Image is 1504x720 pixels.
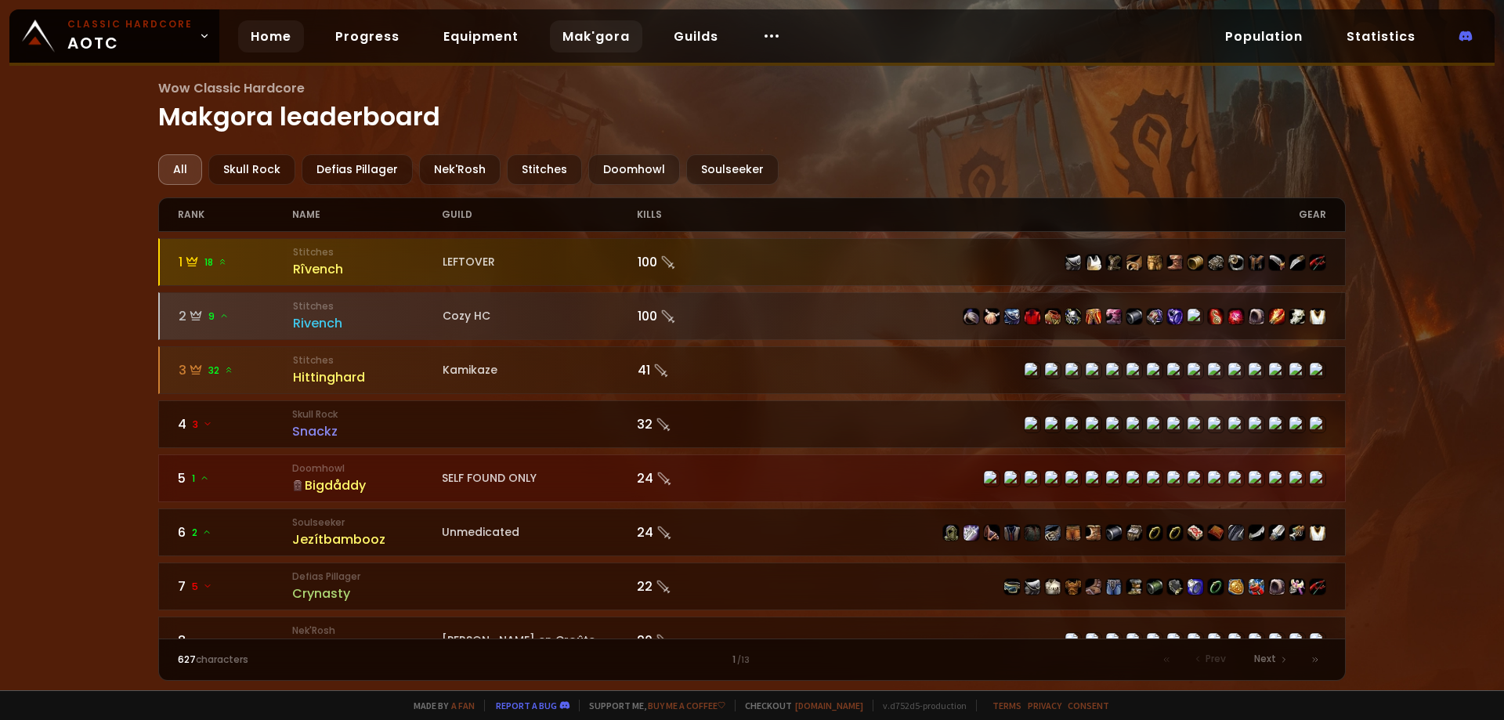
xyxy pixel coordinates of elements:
img: item-19120 [1188,525,1203,541]
span: 5 [192,580,212,594]
a: 332 StitchesHittinghardKamikaze41 item-15338item-10399item-4249item-4831item-6557item-15331item-1... [158,346,1347,394]
img: item-12006 [1208,579,1224,595]
a: Terms [992,700,1021,711]
span: 2 [192,526,211,540]
img: item-1769 [1065,255,1081,270]
img: item-4381 [1249,579,1264,595]
span: Next [1254,652,1276,666]
img: item-16710 [1106,525,1122,541]
div: Skull Rock [208,154,295,185]
img: item-9812 [1249,255,1264,270]
a: Mak'gora [550,20,642,52]
img: item-2041 [1065,579,1081,595]
img: item-12963 [1065,525,1081,541]
span: Prev [1206,652,1226,666]
div: 5 [178,469,293,488]
img: item-19684 [1106,309,1122,324]
a: 43 Skull RockSnackz32 item-10502item-12047item-14182item-9791item-6611item-9797item-6612item-6613... [158,400,1347,448]
img: item-6504 [1269,255,1285,270]
img: item-22403 [984,309,1000,324]
small: Stitches [293,299,443,313]
img: item-13956 [1065,309,1081,324]
img: item-17705 [1249,525,1264,541]
div: All [158,154,202,185]
div: 1 [465,653,1039,667]
span: Wow Classic Hardcore [158,78,1347,98]
img: item-6468 [1086,579,1101,595]
div: 24 [637,523,752,542]
span: AOTC [67,17,193,55]
div: 6 [178,523,293,542]
a: Classic HardcoreAOTC [9,9,219,63]
img: item-18500 [1167,525,1183,541]
div: Bigdåddy [292,476,442,495]
img: item-5327 [1147,255,1162,270]
img: item-19682 [1045,309,1061,324]
div: 20 [637,631,752,650]
div: 100 [638,306,753,326]
img: item-6586 [1167,579,1183,595]
small: Soulseeker [292,516,442,530]
img: item-10657 [1025,579,1040,595]
img: item-22267 [963,309,979,324]
span: Made by [404,700,475,711]
img: item-2933 [1188,579,1203,595]
div: Soulseeker [686,154,779,185]
a: 118 StitchesRîvenchLEFTOVER100 item-1769item-5107item-3313item-14113item-5327item-11853item-14160... [158,238,1347,286]
div: Cozy HC [443,308,638,324]
a: Population [1213,20,1315,52]
span: 32 [208,364,233,378]
small: / 13 [737,654,750,667]
img: item-11925 [943,525,959,541]
img: item-10410 [1106,579,1122,595]
a: Consent [1068,700,1109,711]
div: 2 [179,306,294,326]
img: item-18842 [1269,309,1285,324]
img: item-6469 [1310,255,1325,270]
img: item-12939 [1269,525,1285,541]
a: a fan [451,700,475,711]
small: Skull Rock [292,407,442,422]
a: Report a bug [496,700,557,711]
img: item-13358 [984,525,1000,541]
img: item-2105 [1004,525,1020,541]
a: Guilds [661,20,731,52]
div: 7 [178,577,293,596]
div: characters [178,653,465,667]
div: Unmedicated [442,524,637,541]
span: 9 [208,309,229,324]
img: item-16797 [1004,309,1020,324]
img: item-22268 [1208,309,1224,324]
div: guild [442,198,637,231]
small: Stitches [293,353,443,367]
img: item-1121 [1126,579,1142,595]
img: item-16713 [1045,525,1061,541]
img: item-16712 [1126,525,1142,541]
div: Doomhowl [588,154,680,185]
img: item-3313 [1106,255,1122,270]
div: 4 [178,414,293,434]
div: 24 [637,469,752,488]
div: name [292,198,442,231]
span: 18 [204,255,227,270]
img: item-13340 [1228,525,1244,541]
a: Progress [323,20,412,52]
div: Kamikaze [443,362,638,378]
div: Rivench [293,313,443,333]
img: item-14637 [1025,525,1040,541]
img: item-2059 [1269,579,1285,595]
img: item-6469 [1310,579,1325,595]
img: item-15411 [963,525,979,541]
a: Equipment [431,20,531,52]
small: Classic Hardcore [67,17,193,31]
span: 3 [193,418,212,432]
div: Snackz [292,422,442,441]
img: item-2100 [1289,525,1305,541]
a: [DOMAIN_NAME] [795,700,863,711]
div: SELF FOUND ONLY [442,470,637,487]
span: Checkout [735,700,863,711]
span: Support me, [579,700,725,711]
img: item-14331 [1249,309,1264,324]
a: Statistics [1334,20,1428,52]
div: 1 [179,252,294,272]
